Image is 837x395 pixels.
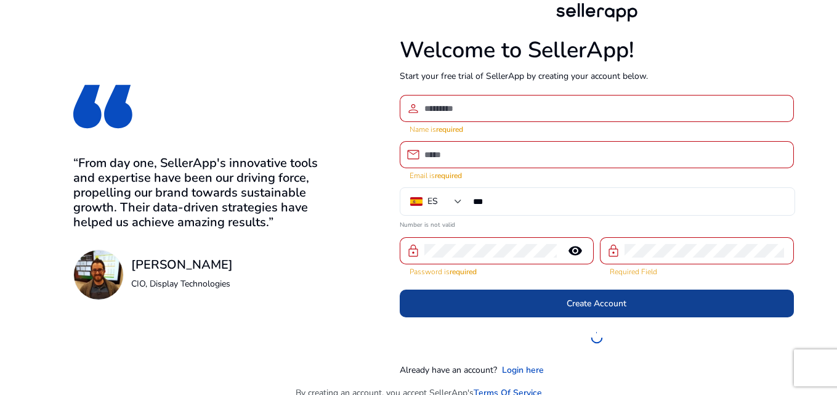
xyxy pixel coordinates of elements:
[400,37,794,63] h1: Welcome to SellerApp!
[502,364,544,377] a: Login here
[406,243,421,258] span: lock
[131,277,233,290] p: CIO, Display Technologies
[560,243,590,258] mat-icon: remove_red_eye
[606,243,621,258] span: lock
[410,264,584,277] mat-error: Password is
[427,195,438,208] div: ES
[406,147,421,162] span: email
[400,70,794,83] p: Start your free trial of SellerApp by creating your account below.
[410,122,784,135] mat-error: Name is
[410,168,784,181] mat-error: Email is
[400,217,794,230] mat-error: Number is not valid
[435,171,462,181] strong: required
[400,290,794,317] button: Create Account
[610,264,784,277] mat-error: Required Field
[450,267,477,277] strong: required
[567,297,626,310] span: Create Account
[400,364,497,377] p: Already have an account?
[406,101,421,116] span: person
[73,156,336,230] h3: “From day one, SellerApp's innovative tools and expertise have been our driving force, propelling...
[131,258,233,272] h3: [PERSON_NAME]
[436,124,463,134] strong: required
